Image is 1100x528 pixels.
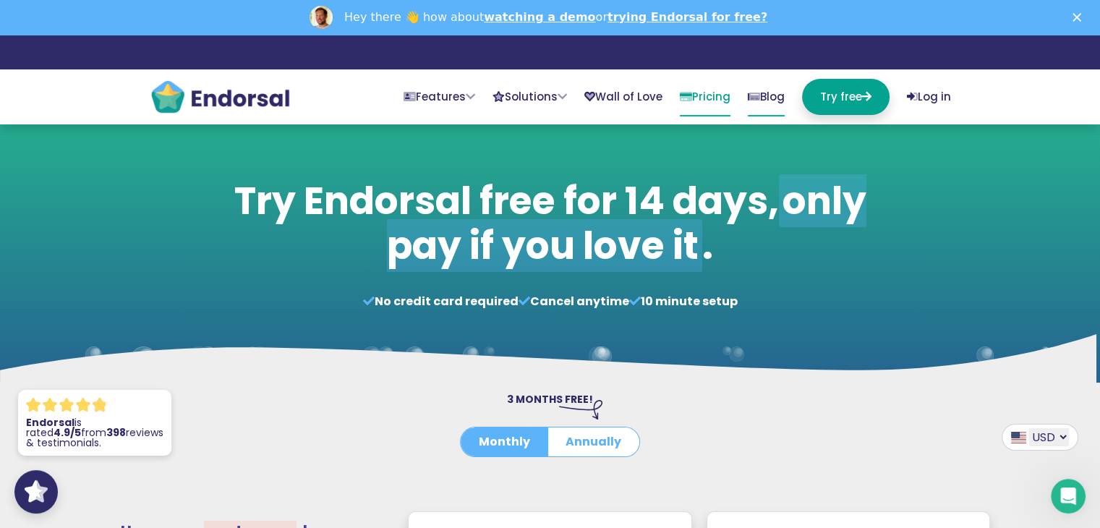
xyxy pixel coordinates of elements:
a: Pricing [680,79,730,116]
a: Solutions [493,79,567,115]
span: only pay if you love it [387,174,866,272]
div: Hey there 👋 how about or [344,10,767,25]
div: Close [1073,13,1087,22]
a: trying Endorsal for free? [607,10,767,24]
img: endorsal-logo@2x.png [150,79,291,115]
a: Log in [907,79,951,115]
img: arrow-right-down.svg [559,400,602,419]
a: Try free [802,79,890,115]
strong: Endorsal [26,415,74,430]
a: Blog [748,79,785,116]
iframe: Intercom live chat [1051,479,1086,514]
h1: Try Endorsal free for 14 days, . [226,179,874,269]
a: watching a demo [484,10,595,24]
a: Features [404,79,475,115]
button: Annually [547,427,639,456]
button: Monthly [461,427,548,456]
img: Profile image for Dean [310,6,333,29]
p: No credit card required Cancel anytime 10 minute setup [226,293,874,310]
strong: 4.9/5 [54,425,81,440]
strong: 398 [106,425,126,440]
p: is rated from reviews & testimonials. [26,417,163,448]
span: 3 MONTHS FREE! [507,392,593,406]
a: Wall of Love [584,79,662,115]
